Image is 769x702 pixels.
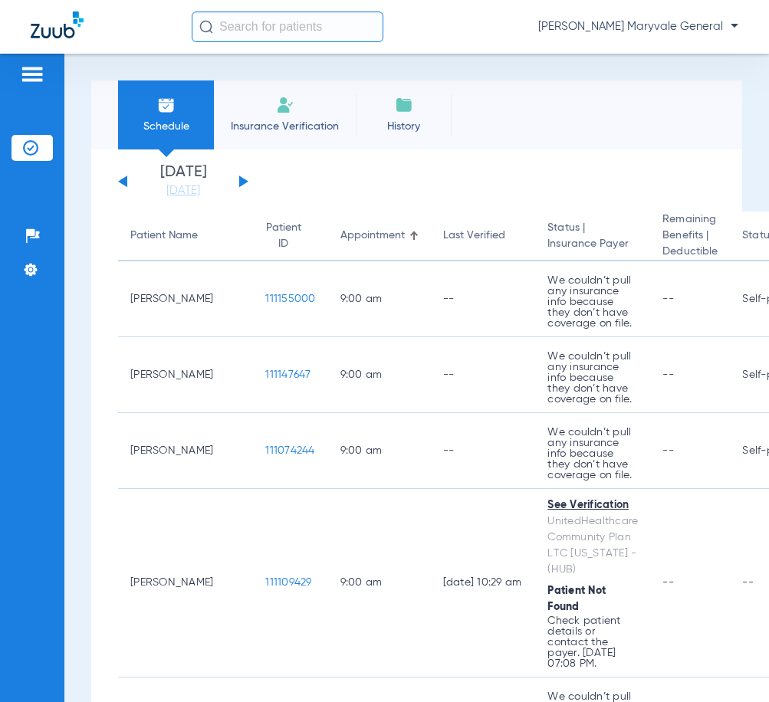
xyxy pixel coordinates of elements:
td: 9:00 AM [328,337,431,413]
a: [DATE] [137,183,229,198]
div: Patient ID [265,220,315,252]
span: 111074244 [265,445,314,456]
img: Zuub Logo [31,11,84,38]
td: [PERSON_NAME] [118,337,253,413]
span: Deductible [662,244,718,260]
img: Search Icon [199,20,213,34]
p: We couldn’t pull any insurance info because they don’t have coverage on file. [547,275,638,329]
span: 111155000 [265,294,315,304]
td: -- [431,261,536,337]
span: -- [662,445,674,456]
div: Last Verified [443,228,505,244]
img: History [395,96,413,114]
div: Patient ID [265,220,301,252]
td: 9:00 AM [328,413,431,489]
span: Insurance Payer [547,236,638,252]
iframe: Chat Widget [692,628,769,702]
p: We couldn’t pull any insurance info because they don’t have coverage on file. [547,427,638,481]
div: Patient Name [130,228,198,244]
span: History [367,119,440,134]
li: [DATE] [137,165,229,198]
span: 111109429 [265,577,311,588]
div: Appointment [340,228,419,244]
input: Search for patients [192,11,383,42]
span: 111147647 [265,369,311,380]
span: Insurance Verification [225,119,344,134]
th: Status | [535,212,650,261]
span: -- [662,369,674,380]
p: We couldn’t pull any insurance info because they don’t have coverage on file. [547,351,638,405]
span: -- [662,294,674,304]
td: [PERSON_NAME] [118,261,253,337]
td: [PERSON_NAME] [118,489,253,677]
img: Manual Insurance Verification [276,96,294,114]
td: 9:00 AM [328,489,431,677]
td: -- [431,413,536,489]
div: Patient Name [130,228,241,244]
span: Schedule [130,119,202,134]
p: Check patient details or contact the payer. [DATE] 07:08 PM. [547,615,638,669]
span: -- [662,577,674,588]
img: hamburger-icon [20,65,44,84]
div: UnitedHealthcare Community Plan LTC [US_STATE] - (HUB) [547,513,638,578]
td: 9:00 AM [328,261,431,337]
td: [DATE] 10:29 AM [431,489,536,677]
img: Schedule [157,96,176,114]
div: Last Verified [443,228,524,244]
span: [PERSON_NAME] Maryvale General [538,19,738,34]
div: See Verification [547,497,638,513]
td: -- [431,337,536,413]
div: Appointment [340,228,405,244]
td: [PERSON_NAME] [118,413,253,489]
th: Remaining Benefits | [650,212,730,261]
span: Patient Not Found [547,586,606,612]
